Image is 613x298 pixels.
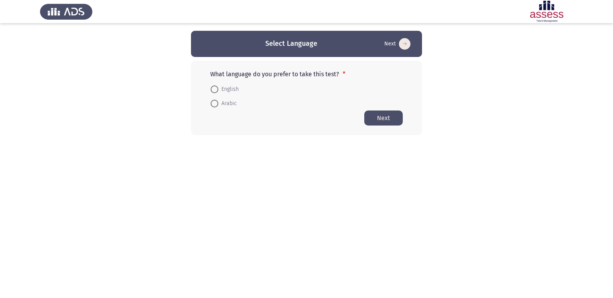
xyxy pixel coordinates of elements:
[364,110,403,126] button: Start assessment
[218,85,239,94] span: English
[210,70,403,78] p: What language do you prefer to take this test?
[382,38,413,50] button: Start assessment
[40,1,92,22] img: Assess Talent Management logo
[218,99,237,108] span: Arabic
[265,39,317,49] h3: Select Language
[521,1,573,22] img: Assessment logo of ASSESS Employability - EBI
